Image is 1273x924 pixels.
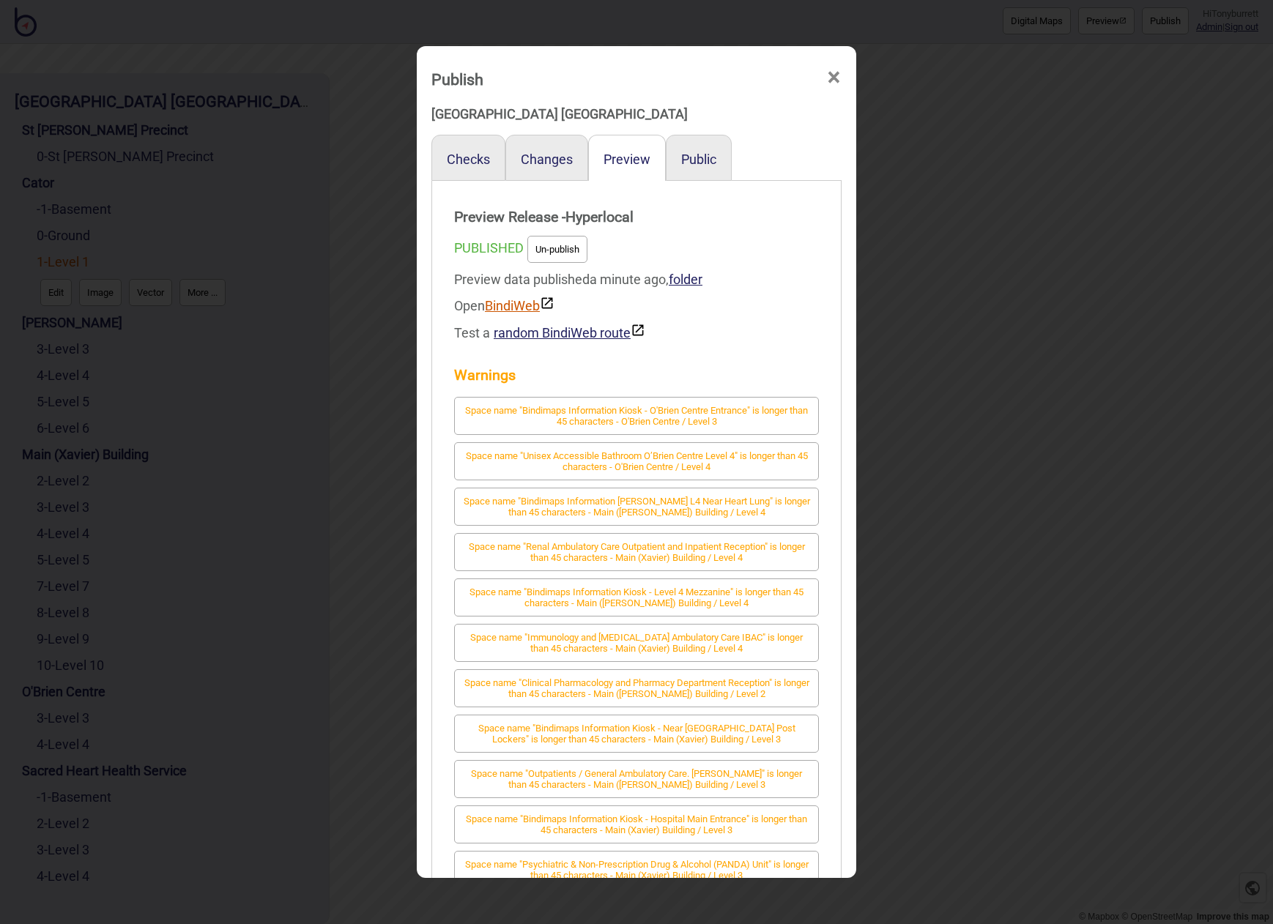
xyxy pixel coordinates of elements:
[454,821,819,836] a: Space name "Bindimaps Information Kiosk - Hospital Main Entrance" is longer than 45 characters - ...
[631,323,645,338] img: preview
[454,267,819,346] div: Preview data published a minute ago
[454,240,524,256] span: PUBLISHED
[454,805,819,843] button: Space name "Bindimaps Information Kiosk - Hospital Main Entrance" is longer than 45 characters - ...
[604,152,650,167] button: Preview
[669,272,702,287] a: folder
[485,298,554,313] a: BindiWeb
[454,775,819,791] a: Space name "Outpatients / General Ambulatory Care. [PERSON_NAME]" is longer than 45 characters - ...
[454,361,819,390] strong: Warnings
[454,397,819,435] button: Space name "Bindimaps Information Kiosk - O'Brien Centre Entrance" is longer than 45 characters -...
[454,866,819,882] a: Space name "Psychiatric & Non-Prescription Drug & Alcohol (PANDA) Unit" is longer than 45 charact...
[454,442,819,480] button: Space name "Unisex Accessible Bathroom O’Brien Centre Level 4" is longer than 45 characters - O'B...
[540,296,554,310] img: preview
[431,64,483,95] div: Publish
[431,101,842,127] div: [GEOGRAPHIC_DATA] [GEOGRAPHIC_DATA]
[454,685,819,700] a: Space name "Clinical Pharmacology and Pharmacy Department Reception" is longer than 45 characters...
[454,533,819,571] button: Space name "Renal Ambulatory Care Outpatient and Inpatient Reception" is longer than 45 character...
[454,715,819,753] button: Space name "Bindimaps Information Kiosk - Near [GEOGRAPHIC_DATA] Post Lockers" is longer than 45 ...
[454,203,819,232] strong: Preview Release - Hyperlocal
[454,319,819,346] div: Test a
[454,669,819,707] button: Space name "Clinical Pharmacology and Pharmacy Department Reception" is longer than 45 characters...
[454,594,819,609] a: Space name "Bindimaps Information Kiosk - Level 4 Mezzanine" is longer than 45 characters - Main ...
[521,152,573,167] button: Changes
[454,488,819,526] button: Space name "Bindimaps Information [PERSON_NAME] L4 Near Heart Lung" is longer than 45 characters ...
[454,503,819,518] a: Space name "Bindimaps Information [PERSON_NAME] L4 Near Heart Lung" is longer than 45 characters ...
[454,851,819,889] button: Space name "Psychiatric & Non-Prescription Drug & Alcohol (PANDA) Unit" is longer than 45 charact...
[454,412,819,428] a: Space name "Bindimaps Information Kiosk - O'Brien Centre Entrance" is longer than 45 characters -...
[494,323,645,340] button: random BindiWeb route
[454,760,819,798] button: Space name "Outpatients / General Ambulatory Care. [PERSON_NAME]" is longer than 45 characters - ...
[447,152,490,167] button: Checks
[454,578,819,616] button: Space name "Bindimaps Information Kiosk - Level 4 Mezzanine" is longer than 45 characters - Main ...
[454,624,819,662] button: Space name "Immunology and [MEDICAL_DATA] Ambulatory Care IBAC" is longer than 45 characters - Ma...
[826,53,842,102] span: ×
[454,730,819,745] a: Space name "Bindimaps Information Kiosk - Near [GEOGRAPHIC_DATA] Post Lockers" is longer than 45 ...
[454,458,819,473] a: Space name "Unisex Accessible Bathroom O’Brien Centre Level 4" is longer than 45 characters - O'B...
[454,548,819,564] a: Space name "Renal Ambulatory Care Outpatient and Inpatient Reception" is longer than 45 character...
[454,639,819,655] a: Space name "Immunology and [MEDICAL_DATA] Ambulatory Care IBAC" is longer than 45 characters - Ma...
[666,272,702,287] span: ,
[454,293,819,319] div: Open
[681,152,716,167] button: Public
[527,236,587,263] button: Un-publish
